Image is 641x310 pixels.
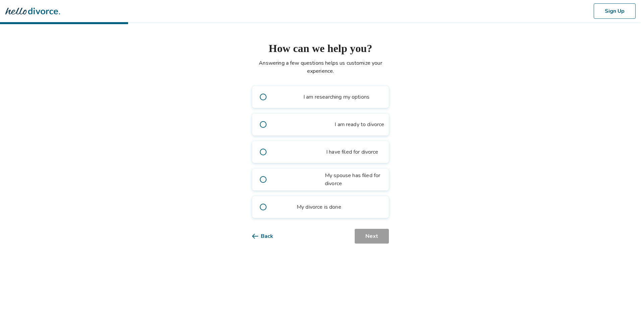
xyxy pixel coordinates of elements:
[325,171,389,188] span: My spouse has filed for divorce
[252,40,389,56] h1: How can we help you?
[252,229,284,244] button: Back
[326,148,381,156] span: I have filed for divorce
[297,203,343,211] span: My divorce is done
[277,203,294,211] span: gavel
[277,120,332,128] span: bookmark_check
[594,3,636,19] button: Sign Up
[277,93,301,101] span: book_2
[277,148,324,156] span: outgoing_mail
[303,93,372,101] span: I am researching my options
[355,229,389,244] button: Next
[252,59,389,75] p: Answering a few questions helps us customize your experience.
[277,175,322,184] span: article_person
[335,120,386,128] span: I am ready to divorce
